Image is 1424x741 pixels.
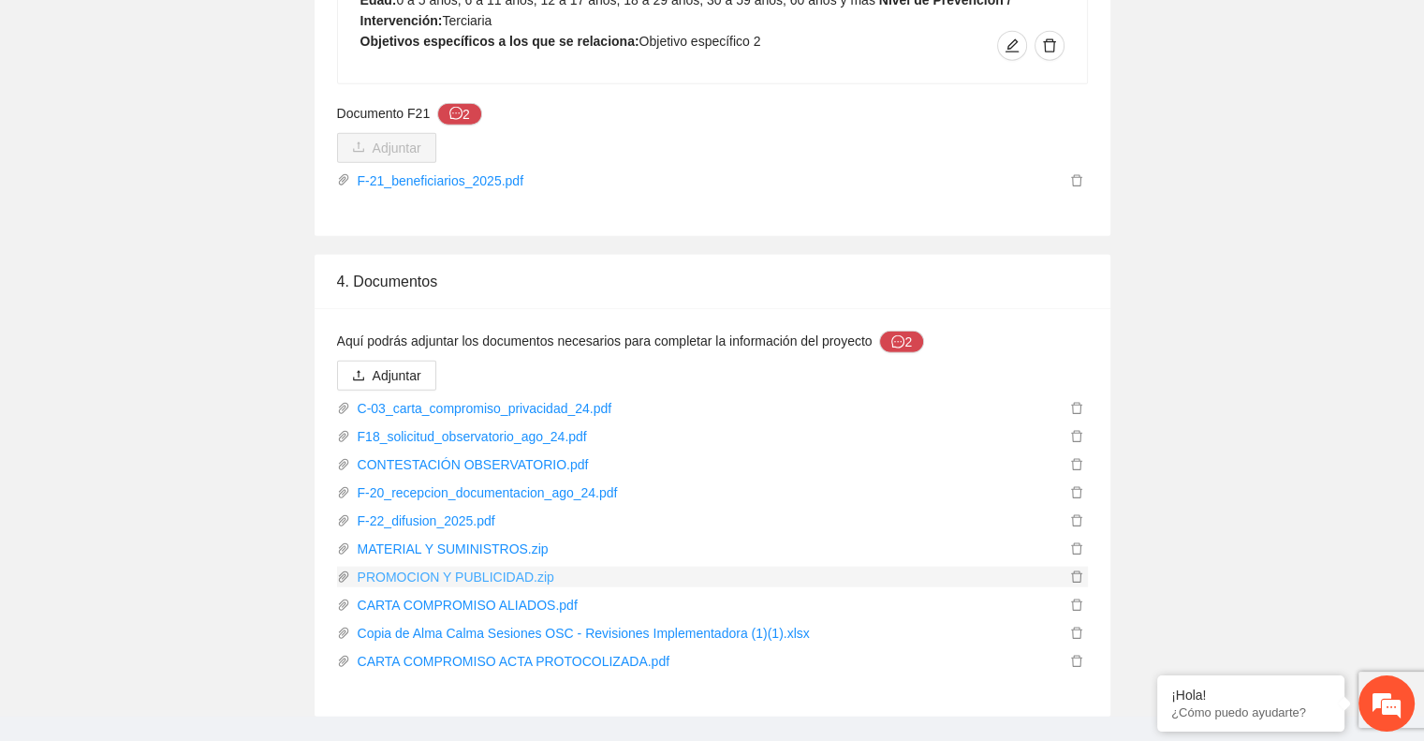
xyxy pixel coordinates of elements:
[337,627,350,640] span: paper-clip
[1066,458,1087,471] span: delete
[337,542,350,556] span: paper-clip
[373,365,421,386] span: Adjuntar
[1066,542,1087,556] span: delete
[337,361,436,391] button: uploadAdjuntar
[1065,398,1088,419] button: delete
[1035,38,1064,53] span: delete
[1065,567,1088,587] button: delete
[350,511,1065,531] a: F-22_difusion_2025.pdf
[337,141,436,156] span: uploadAdjuntar
[350,651,1065,672] a: CARTA COMPROMISO ACTA PROTOCOLIZADA.pdf
[350,170,1065,191] a: F-21_beneficiarios_2025.pdf
[337,430,350,443] span: paper-clip
[1066,402,1087,415] span: delete
[1066,174,1087,187] span: delete
[109,250,258,439] span: Estamos en línea.
[1065,426,1088,447] button: delete
[337,655,350,668] span: paper-clip
[1065,170,1088,191] button: delete
[1065,539,1088,559] button: delete
[1066,627,1087,640] span: delete
[360,34,639,49] strong: Objetivos específicos a los que se relaciona:
[337,133,436,163] button: uploadAdjuntar
[437,103,482,126] button: Documento F21
[97,96,315,120] div: Chatee con nosotros ahora
[337,514,350,527] span: paper-clip
[879,331,924,353] button: Aquí podrás adjuntar los documentos necesarios para completar la información del proyecto
[1171,705,1330,719] p: ¿Cómo puedo ayudarte?
[337,173,350,186] span: paper-clip
[442,13,492,28] span: Terciaria
[1065,651,1088,672] button: delete
[337,331,925,353] span: Aquí podrás adjuntar los documentos necesarios para completar la información del proyecto
[1066,430,1087,443] span: delete
[1066,514,1087,527] span: delete
[639,34,761,49] span: Objetivo específico 2
[337,103,482,126] span: Documento F21
[1066,571,1087,584] span: delete
[1171,688,1330,703] div: ¡Hola!
[337,458,350,471] span: paper-clip
[350,482,1065,503] a: F-20_recepcion_documentacion_ago_24.pdf
[1065,595,1088,615] button: delete
[1035,31,1064,61] button: delete
[350,398,1065,419] a: C-03_carta_compromiso_privacidad_24.pdf
[350,539,1065,559] a: MATERIAL Y SUMINISTROS.zip
[998,38,1026,53] span: edit
[1065,511,1088,531] button: delete
[449,107,462,122] span: message
[352,369,365,384] span: upload
[1065,623,1088,644] button: delete
[997,31,1027,61] button: edit
[337,255,1088,308] div: 4. Documentos
[307,9,352,54] div: Minimizar ventana de chat en vivo
[1066,655,1087,668] span: delete
[337,402,350,415] span: paper-clip
[1066,599,1087,612] span: delete
[350,595,1065,615] a: CARTA COMPROMISO ALIADOS.pdf
[337,571,350,584] span: paper-clip
[337,368,436,383] span: uploadAdjuntar
[9,511,357,577] textarea: Escriba su mensaje y pulse “Intro”
[1065,454,1088,475] button: delete
[1066,486,1087,499] span: delete
[891,335,904,350] span: message
[350,454,1065,475] a: CONTESTACIÓN OBSERVATORIO.pdf
[350,426,1065,447] a: F18_solicitud_observatorio_ago_24.pdf
[337,599,350,612] span: paper-clip
[337,486,350,499] span: paper-clip
[350,567,1065,587] a: PROMOCION Y PUBLICIDAD.zip
[350,623,1065,644] a: Copia de Alma Calma Sesiones OSC - Revisiones Implementadora (1)(1).xlsx
[1065,482,1088,503] button: delete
